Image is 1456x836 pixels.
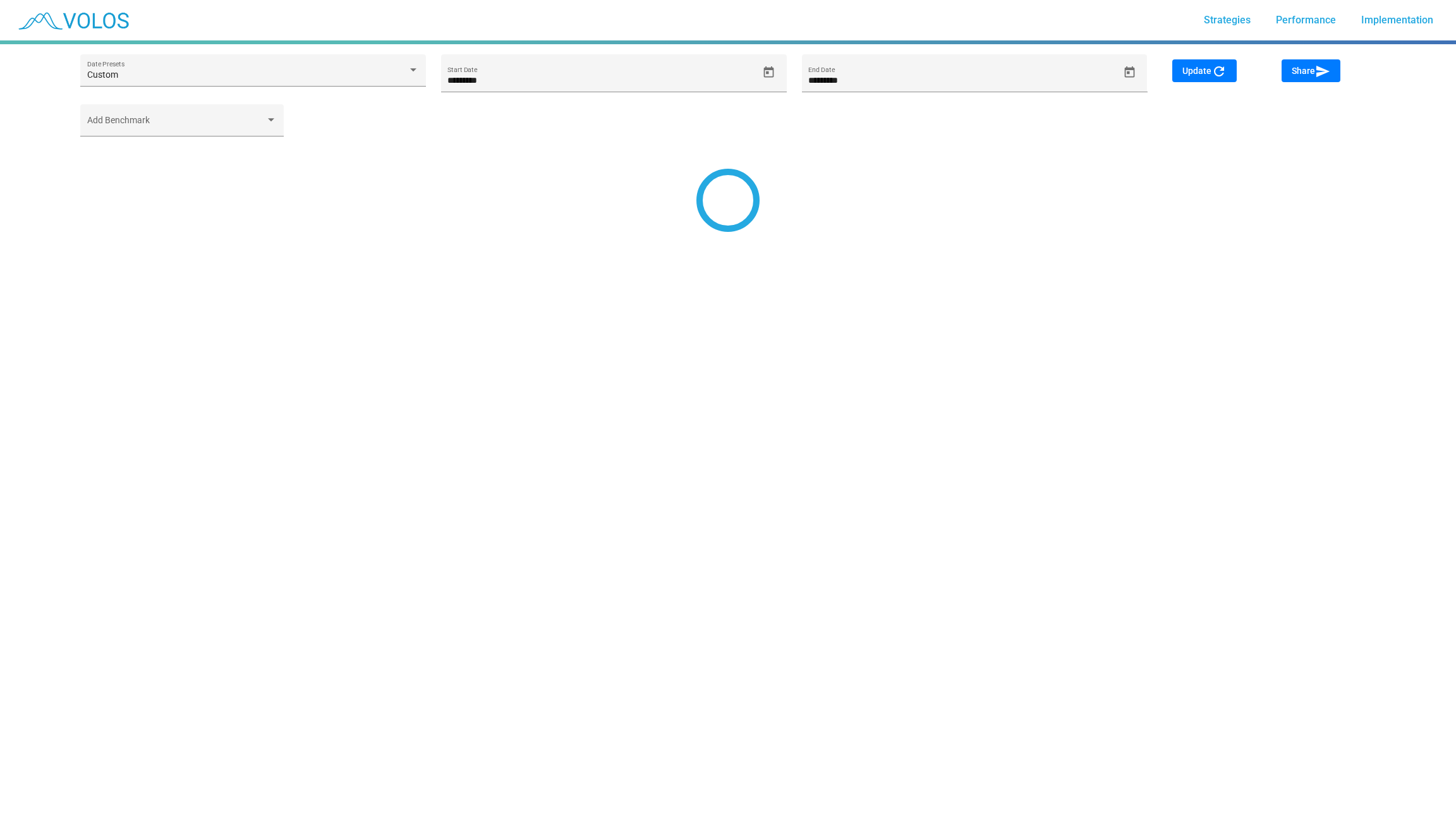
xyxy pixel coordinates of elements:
span: Share [1292,66,1330,76]
mat-icon: refresh [1211,64,1227,79]
mat-icon: send [1315,64,1330,79]
button: Open calendar [1119,61,1141,83]
a: Strategies [1194,9,1261,32]
button: Open calendar [758,61,780,83]
span: Strategies [1204,14,1251,26]
span: Update [1182,66,1227,76]
a: Implementation [1351,9,1443,32]
button: Share [1282,59,1340,82]
a: Performance [1266,9,1346,32]
button: Update [1172,59,1237,82]
span: Custom [87,70,118,80]
span: Performance [1276,14,1336,26]
span: Implementation [1361,14,1433,26]
img: blue_transparent.png [10,4,135,36]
